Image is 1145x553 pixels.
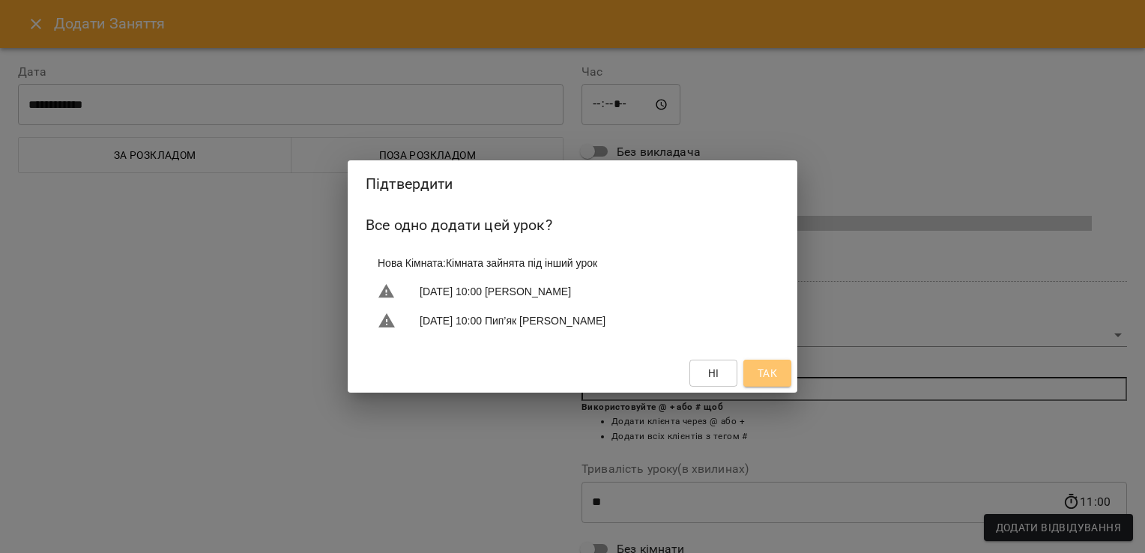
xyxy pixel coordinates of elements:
[758,364,777,382] span: Так
[366,172,779,196] h2: Підтвердити
[366,250,779,276] li: Нова Кімната : Кімната зайнята під інший урок
[366,214,779,237] h6: Все одно додати цей урок?
[689,360,737,387] button: Ні
[708,364,719,382] span: Ні
[366,306,779,336] li: [DATE] 10:00 Пип’як [PERSON_NAME]
[366,276,779,306] li: [DATE] 10:00 [PERSON_NAME]
[743,360,791,387] button: Так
